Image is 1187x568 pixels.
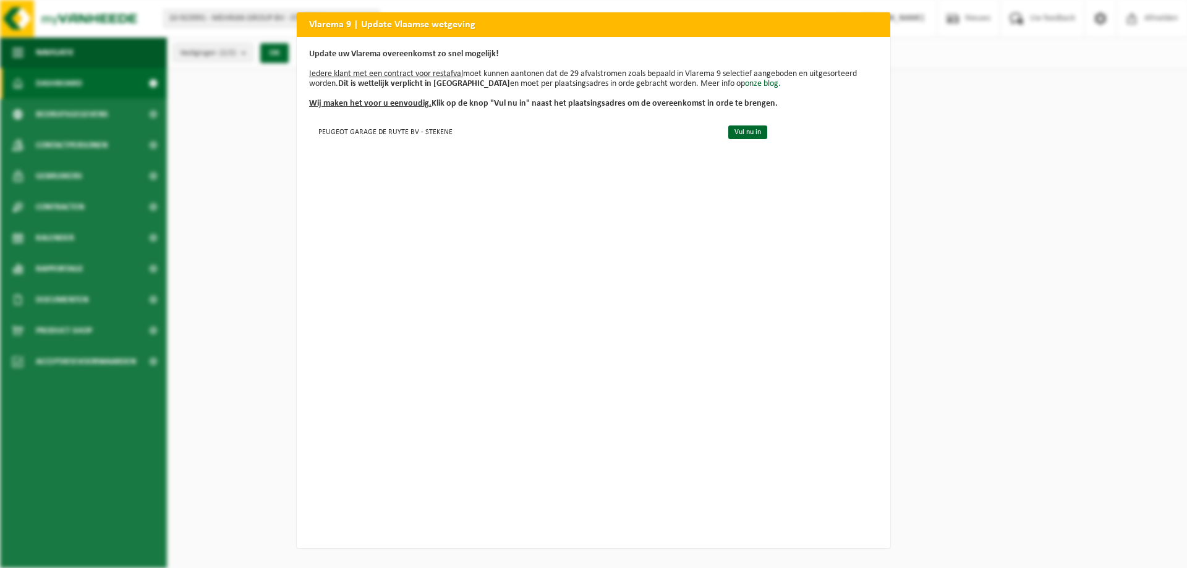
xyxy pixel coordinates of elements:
u: Wij maken het voor u eenvoudig. [309,99,432,108]
a: onze blog. [745,79,781,88]
td: PEUGEOT GARAGE DE RUYTE BV - STEKENE [309,121,718,142]
b: Update uw Vlarema overeenkomst zo snel mogelijk! [309,49,499,59]
u: Iedere klant met een contract voor restafval [309,69,463,78]
h2: Vlarema 9 | Update Vlaamse wetgeving [297,12,890,36]
b: Klik op de knop "Vul nu in" naast het plaatsingsadres om de overeenkomst in orde te brengen. [309,99,778,108]
a: Vul nu in [728,125,767,139]
b: Dit is wettelijk verplicht in [GEOGRAPHIC_DATA] [338,79,510,88]
p: moet kunnen aantonen dat de 29 afvalstromen zoals bepaald in Vlarema 9 selectief aangeboden en ui... [309,49,878,109]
